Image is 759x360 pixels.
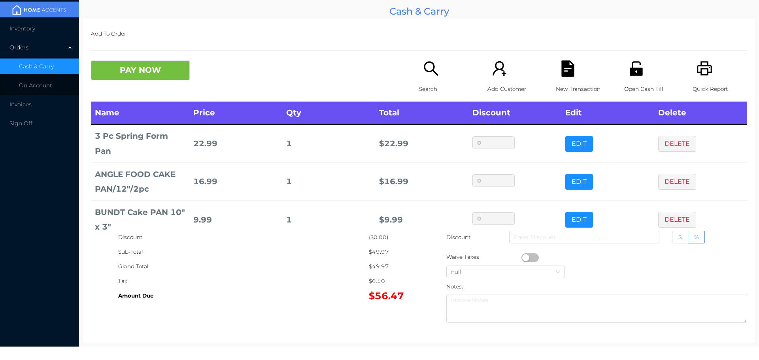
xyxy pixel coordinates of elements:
[118,274,369,288] div: Tax
[375,102,468,124] th: Total
[678,234,682,241] span: $
[658,212,696,228] button: DELETE
[9,25,35,32] span: Inventory
[694,234,699,241] span: %
[118,245,369,259] div: Sub-Total
[9,101,32,108] span: Invoices
[451,266,469,278] div: null
[375,124,468,162] td: $ 22.99
[189,102,282,124] th: Price
[509,231,659,243] input: Enter Discount
[491,60,508,77] i: icon: user-add
[189,163,282,201] td: 16.99
[91,60,190,80] button: PAY NOW
[91,163,189,201] td: ANGLE FOOD CAKE PAN/12"/2pc
[19,82,52,89] span: On Account
[19,63,54,70] span: Cash & Carry
[419,82,474,96] p: Search
[693,82,747,96] p: Quick Report
[423,60,439,77] i: icon: search
[118,288,369,303] div: Amount Due
[286,174,371,189] div: 1
[628,60,644,77] i: icon: unlock
[446,230,471,245] p: Discount
[658,174,696,190] button: DELETE
[375,201,468,239] td: $ 9.99
[282,102,375,124] th: Qty
[189,201,282,239] td: 9.99
[561,102,654,124] th: Edit
[565,212,593,228] button: EDIT
[446,250,521,264] div: Waive Taxes
[83,4,755,19] div: Cash & Carry
[369,230,419,245] div: ($0.00)
[369,245,419,259] div: $49.97
[468,102,561,124] th: Discount
[369,259,419,274] div: $49.97
[91,124,189,162] td: 3 Pc Spring Form Pan
[91,201,189,239] td: BUNDT Cake PAN 10" x 3"
[697,60,713,77] i: icon: printer
[91,102,189,124] th: Name
[286,136,371,151] div: 1
[446,283,463,290] label: Notes:
[375,163,468,201] td: $ 16.99
[555,270,560,275] i: icon: down
[9,120,32,127] span: Sign Off
[624,82,679,96] p: Open Cash Till
[565,174,593,190] button: EDIT
[565,136,593,152] button: EDIT
[369,288,419,303] div: $56.47
[658,136,696,152] button: DELETE
[9,4,69,16] img: mainBanner
[91,26,747,41] p: Add To Order
[286,213,371,227] div: 1
[118,259,369,274] div: Grand Total
[487,82,542,96] p: Add Customer
[556,82,610,96] p: New Transaction
[654,102,747,124] th: Delete
[118,230,369,245] div: Discount
[189,124,282,162] td: 22.99
[560,60,576,77] i: icon: file-text
[369,274,419,288] div: $6.50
